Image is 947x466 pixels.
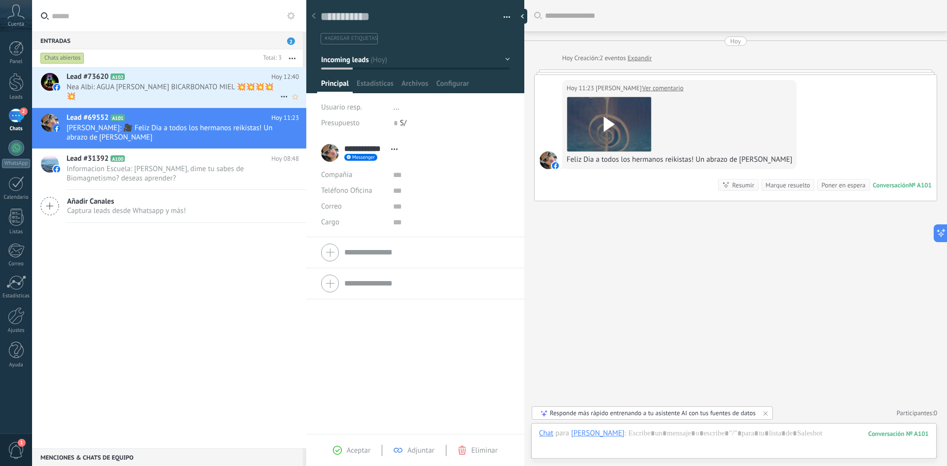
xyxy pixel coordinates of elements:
div: Chats abiertos [40,52,84,64]
div: Greta Rivero [571,429,624,437]
div: Poner en espera [821,180,865,190]
a: Lead #69552 A101 Hoy 11:23 [PERSON_NAME]: 🎥 Feliz Dia a todos los hermanos reikistas! Un abrazo d... [32,108,306,148]
span: Hoy 11:23 [271,113,299,123]
span: Nea Albi: AGUA [PERSON_NAME] BICARBONATO MIEL 💥💥💥💥💥 [67,82,280,101]
span: Teléfono Oficina [321,186,372,195]
span: Añadir Canales [67,197,186,206]
span: Principal [321,79,349,93]
div: Hoy 11:23 [567,83,596,93]
span: [PERSON_NAME]: 🎥 Feliz Dia a todos los hermanos reikistas! Un abrazo de [PERSON_NAME] [67,123,280,142]
span: Aceptar [347,446,370,455]
div: Panel [2,59,31,65]
span: 1 [18,439,26,447]
div: Feliz Dia a todos los hermanos reikistas! Un abrazo de [PERSON_NAME] [567,155,793,165]
span: Lead #73620 [67,72,109,82]
span: para [555,429,569,438]
span: Hoy 08:48 [271,154,299,164]
span: : [624,429,626,438]
div: 101 [868,430,929,438]
div: Hoy [562,53,575,63]
div: Chats [2,126,31,132]
div: Listas [2,229,31,235]
span: Configurar [436,79,469,93]
img: facebook-sm.svg [53,125,60,132]
button: Teléfono Oficina [321,183,372,199]
div: Entradas [32,32,303,49]
div: Presupuesto [321,115,386,131]
div: Total: 3 [259,53,282,63]
div: Responde más rápido entrenando a tu asistente AI con tus fuentes de datos [550,409,756,417]
span: Usuario resp. [321,103,362,112]
img: facebook-sm.svg [552,162,559,169]
div: Calendario [2,194,31,201]
span: Cuenta [8,21,24,28]
img: facebook-sm.svg [53,166,60,173]
span: A101 [110,114,125,121]
span: Greta Rivero [540,151,557,169]
a: Ver comentario [642,83,684,93]
span: Eliminar [472,446,498,455]
span: 0 [934,409,937,417]
div: Conversación [873,181,909,189]
div: Hoy [730,36,741,46]
div: Correo [2,261,31,267]
div: Usuario resp. [321,100,386,115]
div: № A101 [909,181,932,189]
span: Lead #69552 [67,113,109,123]
div: Estadísticas [2,293,31,299]
span: Informacion Escuela: [PERSON_NAME], dime tu sabes de Biomagnetismo? deseas aprender? [67,164,280,183]
span: Greta Rivero [596,83,642,93]
span: Lead #31392 [67,154,109,164]
div: Marque resuelto [765,180,810,190]
button: Correo [321,199,342,215]
div: Menciones & Chats de equipo [32,448,303,466]
div: Resumir [732,180,754,190]
span: Hoy 12:40 [271,72,299,82]
span: #agregar etiquetas [325,35,377,42]
span: 2 [287,37,295,45]
span: Messenger [352,155,375,160]
div: WhatsApp [2,159,30,168]
span: 2 [20,108,28,115]
span: Cargo [321,218,339,226]
div: Ayuda [2,362,31,368]
a: Expandir [627,53,652,63]
span: A102 [110,73,125,80]
div: Leads [2,94,31,101]
a: Lead #73620 A102 Hoy 12:40 Nea Albi: AGUA [PERSON_NAME] BICARBONATO MIEL 💥💥💥💥💥 [32,67,306,108]
span: S/ [400,118,406,128]
span: Presupuesto [321,118,360,128]
span: Captura leads desde Whatsapp y más! [67,206,186,215]
div: Compañía [321,167,386,183]
div: Ajustes [2,327,31,334]
span: A100 [110,155,125,162]
span: 2 eventos [599,53,625,63]
div: Creación: [562,53,652,63]
span: Correo [321,202,342,211]
img: facebook-sm.svg [53,84,60,91]
span: Adjuntar [407,446,435,455]
a: Lead #31392 A100 Hoy 08:48 Informacion Escuela: [PERSON_NAME], dime tu sabes de Biomagnetismo? de... [32,149,306,189]
span: Estadísticas [357,79,394,93]
div: Ocultar [517,9,527,24]
span: Archivos [401,79,428,93]
div: Cargo [321,215,386,230]
span: ... [394,103,400,112]
a: Participantes:0 [897,409,937,417]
